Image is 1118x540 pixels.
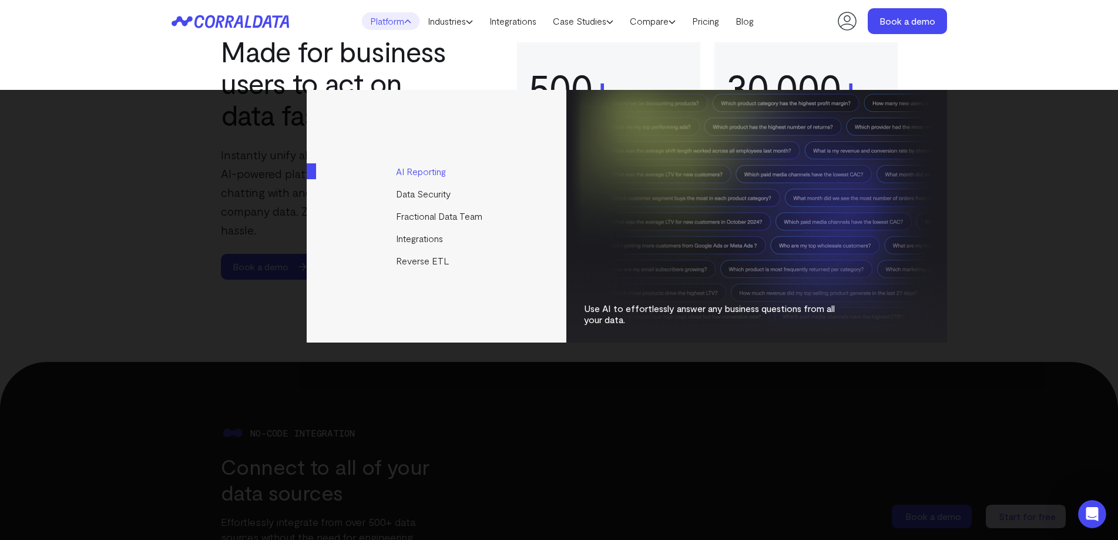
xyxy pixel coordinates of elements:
a: Platform [362,12,419,30]
span: + [841,66,860,109]
a: Integrations [481,12,545,30]
a: Data Security [307,183,568,205]
a: Case Studies [545,12,622,30]
a: Compare [622,12,684,30]
iframe: Intercom live chat [1078,500,1106,528]
a: Fractional Data Team [307,205,568,227]
a: Integrations [307,227,568,250]
div: 30,000 [726,66,841,109]
p: Use AI to effortlessly answer any business questions from all your data. [584,303,848,325]
a: Blog [727,12,762,30]
h2: Made for business users to act on data fast [221,35,454,130]
a: Industries [419,12,481,30]
a: Pricing [684,12,727,30]
a: AI Reporting [307,160,568,183]
a: Book a demo [868,8,947,34]
div: 500 [529,66,592,109]
a: Reverse ETL [307,250,568,272]
span: + [592,66,612,109]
